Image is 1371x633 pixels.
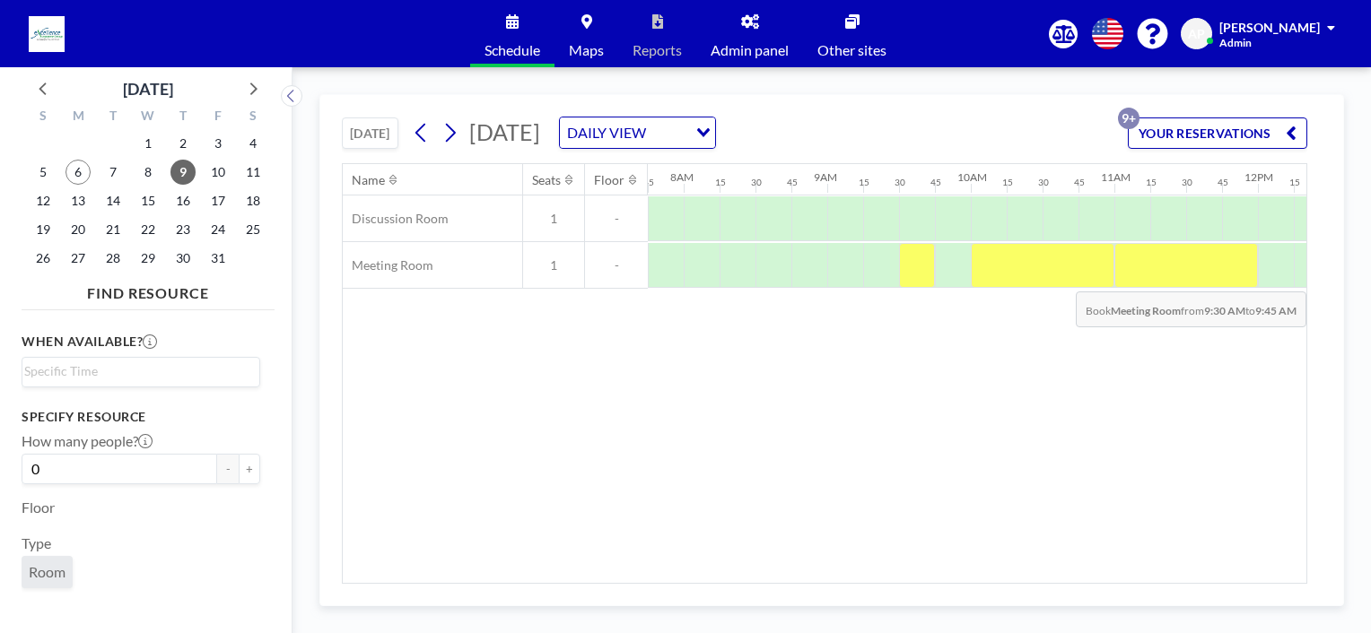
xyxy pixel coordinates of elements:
[165,106,200,129] div: T
[200,106,235,129] div: F
[31,188,56,213] span: Sunday, October 12, 2025
[235,106,270,129] div: S
[343,211,449,227] span: Discussion Room
[1002,177,1013,188] div: 15
[100,246,126,271] span: Tuesday, October 28, 2025
[61,106,96,129] div: M
[523,211,584,227] span: 1
[65,188,91,213] span: Monday, October 13, 2025
[715,177,726,188] div: 15
[1219,20,1320,35] span: [PERSON_NAME]
[96,106,131,129] div: T
[22,534,51,552] label: Type
[1128,117,1307,149] button: YOUR RESERVATIONS9+
[205,188,231,213] span: Friday, October 17, 2025
[22,432,153,450] label: How many people?
[1076,291,1306,327] span: Book from to
[1218,177,1228,188] div: 45
[135,217,161,242] span: Wednesday, October 22, 2025
[1118,108,1140,129] p: 9+
[751,177,762,188] div: 30
[22,409,260,425] h3: Specify resource
[65,160,91,185] span: Monday, October 6, 2025
[569,43,604,57] span: Maps
[711,43,789,57] span: Admin panel
[1255,304,1297,317] b: 9:45 AM
[205,160,231,185] span: Friday, October 10, 2025
[24,361,249,381] input: Search for option
[485,43,540,57] span: Schedule
[131,106,166,129] div: W
[240,160,266,185] span: Saturday, October 11, 2025
[633,43,682,57] span: Reports
[1038,177,1049,188] div: 30
[563,121,650,144] span: DAILY VIEW
[217,454,239,484] button: -
[31,217,56,242] span: Sunday, October 19, 2025
[123,76,173,101] div: [DATE]
[1289,177,1300,188] div: 15
[205,131,231,156] span: Friday, October 3, 2025
[1111,304,1181,317] b: Meeting Room
[643,177,654,188] div: 45
[814,170,837,184] div: 9AM
[1074,177,1085,188] div: 45
[560,117,715,148] div: Search for option
[205,217,231,242] span: Friday, October 24, 2025
[29,16,65,52] img: organization-logo
[22,499,55,516] label: Floor
[469,118,540,145] span: [DATE]
[670,170,694,184] div: 8AM
[532,172,561,188] div: Seats
[239,454,260,484] button: +
[31,246,56,271] span: Sunday, October 26, 2025
[170,160,196,185] span: Thursday, October 9, 2025
[26,106,61,129] div: S
[100,188,126,213] span: Tuesday, October 14, 2025
[343,257,433,273] span: Meeting Room
[100,160,126,185] span: Tuesday, October 7, 2025
[65,217,91,242] span: Monday, October 20, 2025
[240,217,266,242] span: Saturday, October 25, 2025
[1182,177,1192,188] div: 30
[22,358,259,385] div: Search for option
[135,188,161,213] span: Wednesday, October 15, 2025
[895,177,905,188] div: 30
[100,217,126,242] span: Tuesday, October 21, 2025
[135,160,161,185] span: Wednesday, October 8, 2025
[170,188,196,213] span: Thursday, October 16, 2025
[1188,26,1205,42] span: AP
[585,211,648,227] span: -
[817,43,886,57] span: Other sites
[352,172,385,188] div: Name
[859,177,869,188] div: 15
[930,177,941,188] div: 45
[342,117,398,149] button: [DATE]
[651,121,685,144] input: Search for option
[22,277,275,302] h4: FIND RESOURCE
[135,131,161,156] span: Wednesday, October 1, 2025
[240,188,266,213] span: Saturday, October 18, 2025
[240,131,266,156] span: Saturday, October 4, 2025
[957,170,987,184] div: 10AM
[135,246,161,271] span: Wednesday, October 29, 2025
[31,160,56,185] span: Sunday, October 5, 2025
[1146,177,1157,188] div: 15
[1219,36,1252,49] span: Admin
[205,246,231,271] span: Friday, October 31, 2025
[1204,304,1245,317] b: 9:30 AM
[523,257,584,273] span: 1
[585,257,648,273] span: -
[170,131,196,156] span: Thursday, October 2, 2025
[170,217,196,242] span: Thursday, October 23, 2025
[170,246,196,271] span: Thursday, October 30, 2025
[29,563,65,580] span: Room
[787,177,798,188] div: 45
[1244,170,1273,184] div: 12PM
[1101,170,1131,184] div: 11AM
[65,246,91,271] span: Monday, October 27, 2025
[594,172,624,188] div: Floor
